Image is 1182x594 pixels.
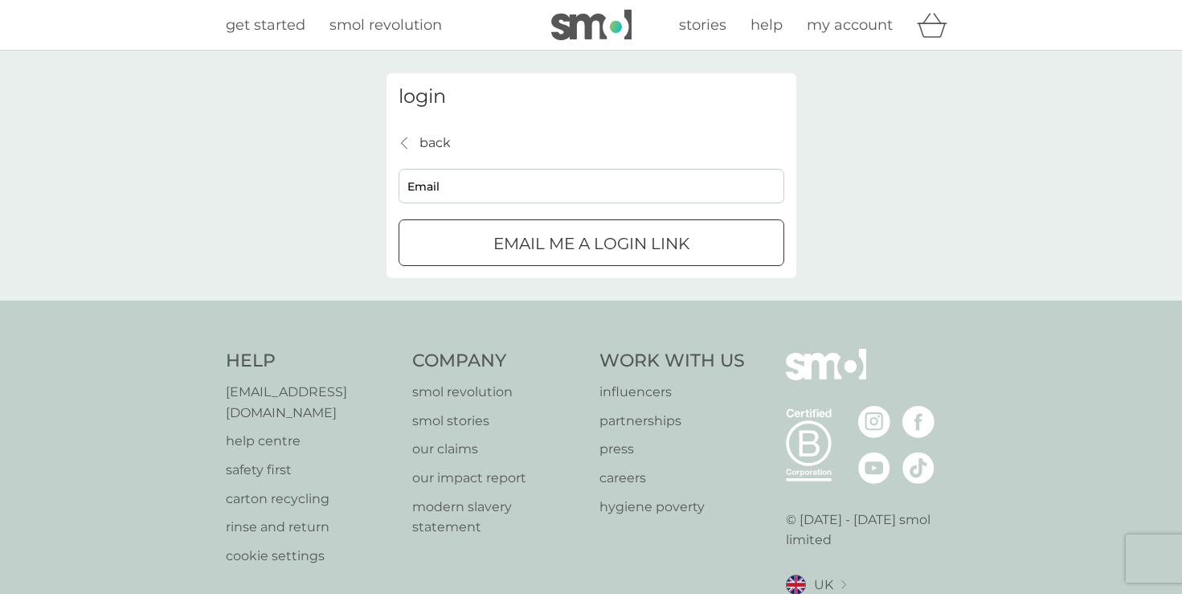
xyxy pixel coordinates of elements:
[679,14,726,37] a: stories
[412,349,583,374] h4: Company
[751,14,783,37] a: help
[858,406,890,438] img: visit the smol Instagram page
[226,349,397,374] h4: Help
[599,468,745,489] a: careers
[399,85,784,109] h3: login
[412,411,583,432] a: smol stories
[226,14,305,37] a: get started
[226,546,397,567] a: cookie settings
[551,10,632,40] img: smol
[226,489,397,510] a: carton recycling
[399,219,784,266] button: Email me a login link
[786,510,957,551] p: © [DATE] - [DATE] smol limited
[412,497,583,538] a: modern slavery statement
[329,14,442,37] a: smol revolution
[599,497,745,518] a: hygiene poverty
[786,349,866,404] img: smol
[226,460,397,481] a: safety first
[858,452,890,484] img: visit the smol Youtube page
[329,16,442,34] span: smol revolution
[412,468,583,489] a: our impact report
[807,16,893,34] span: my account
[412,439,583,460] a: our claims
[599,349,745,374] h4: Work With Us
[599,439,745,460] a: press
[841,580,846,589] img: select a new location
[902,452,935,484] img: visit the smol Tiktok page
[493,231,689,256] p: Email me a login link
[902,406,935,438] img: visit the smol Facebook page
[807,14,893,37] a: my account
[226,16,305,34] span: get started
[679,16,726,34] span: stories
[226,517,397,538] a: rinse and return
[419,133,451,154] p: back
[599,411,745,432] a: partnerships
[226,431,397,452] a: help centre
[599,382,745,403] a: influencers
[226,382,397,423] a: [EMAIL_ADDRESS][DOMAIN_NAME]
[412,382,583,403] a: smol revolution
[751,16,783,34] span: help
[917,9,957,41] div: basket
